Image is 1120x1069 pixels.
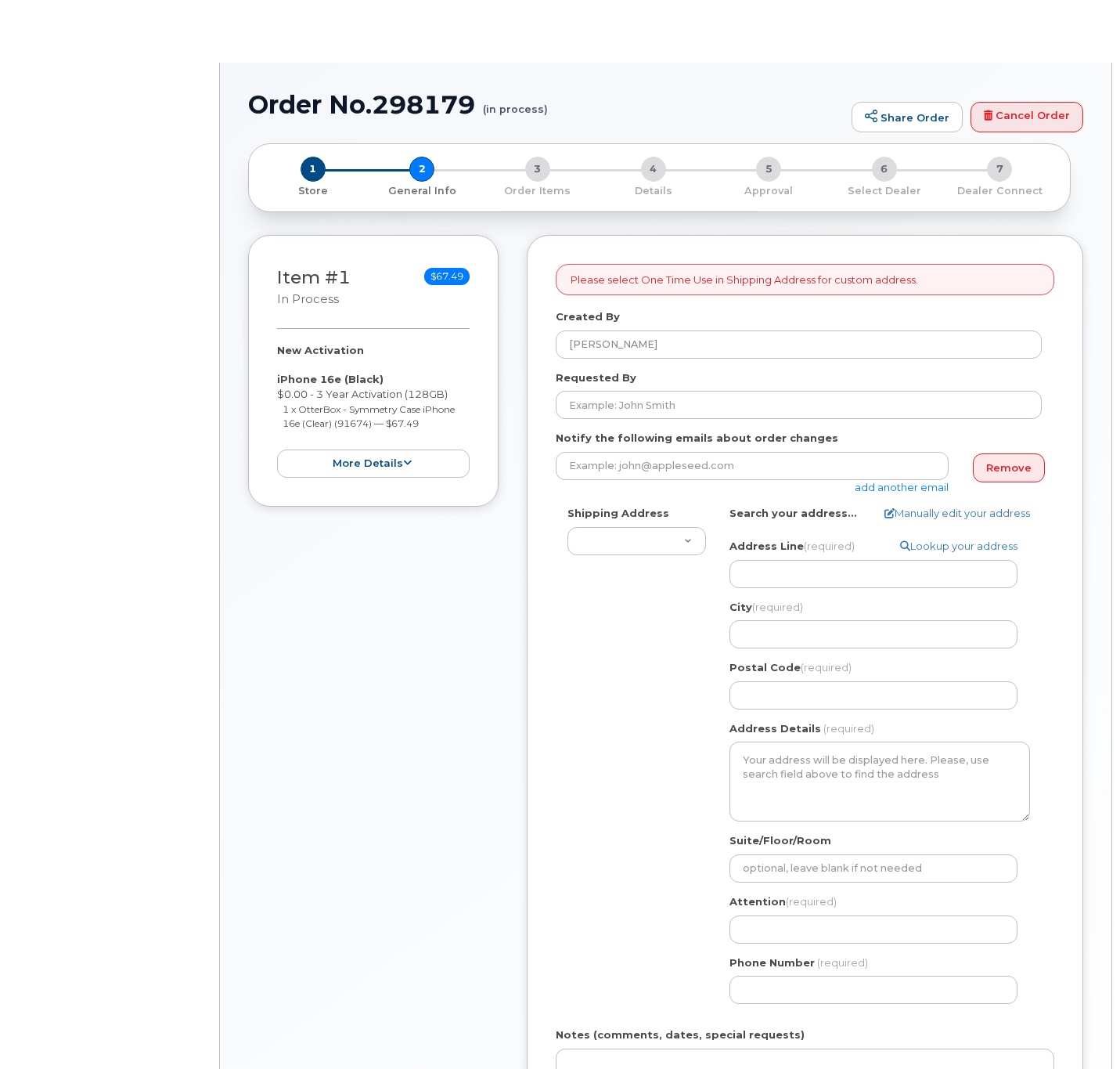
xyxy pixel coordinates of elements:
[786,895,837,908] span: (required)
[571,273,918,287] p: Please select One Time Use in Shipping Address for custom address.
[729,833,831,848] label: Suite/Floor/Room
[729,721,821,736] label: Address Details
[855,481,949,493] a: add another email
[804,540,855,552] span: (required)
[556,370,636,385] label: Requested By
[556,452,949,480] input: Example: john@appleseed.com
[556,391,1042,419] input: Example: John Smith
[973,453,1045,482] a: Remove
[729,894,837,909] label: Attention
[277,292,339,306] small: in process
[817,956,868,969] span: (required)
[567,506,669,521] label: Shipping Address
[261,182,365,198] a: 1 Store
[900,539,1017,554] a: Lookup your address
[729,506,857,521] label: Search your address...
[277,450,470,479] button: more details
[248,91,844,118] h1: Order No.298179
[729,660,852,675] label: Postal Code
[971,102,1083,133] a: Cancel Order
[301,157,326,182] span: 1
[884,506,1030,521] a: Manually edit your address
[268,184,358,198] p: Store
[729,955,815,970] label: Phone Number
[729,539,855,554] label: Address Line
[277,373,384,385] strong: iPhone 16e (Black)
[729,854,1017,883] input: optional, leave blank if not needed
[801,661,852,674] span: (required)
[483,91,548,115] small: (in process)
[283,403,455,430] small: 1 x OtterBox - Symmetry Case iPhone 16e (Clear) (91674) — $67.49
[277,268,351,308] h3: Item #1
[556,1027,805,1042] label: Notes (comments, dates, special requests)
[277,344,364,356] strong: New Activation
[823,722,874,735] span: (required)
[424,268,470,285] span: $67.49
[852,102,963,133] a: Share Order
[729,600,803,615] label: City
[556,309,620,324] label: Created By
[277,343,470,478] div: $0.00 - 3 Year Activation (128GB)
[556,431,838,446] label: Notify the following emails about order changes
[752,601,803,613] span: (required)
